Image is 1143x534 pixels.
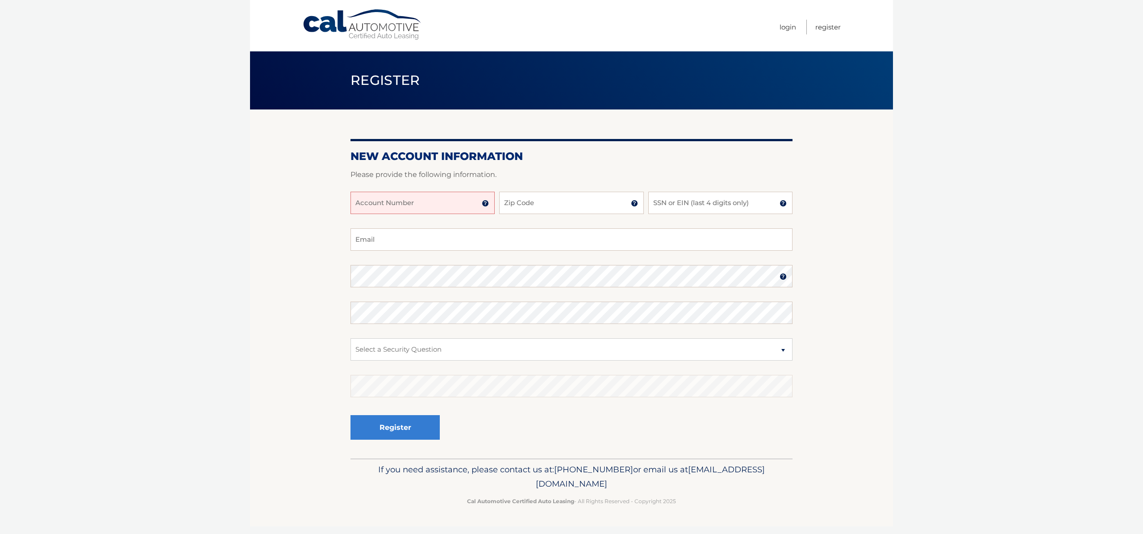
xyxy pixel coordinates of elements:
strong: Cal Automotive Certified Auto Leasing [467,498,574,505]
h2: New Account Information [350,150,793,163]
span: Register [350,72,420,88]
input: Account Number [350,192,495,214]
a: Cal Automotive [302,9,423,41]
input: Zip Code [499,192,643,214]
p: If you need assistance, please contact us at: or email us at [356,463,787,491]
a: Register [815,20,841,34]
img: tooltip.svg [780,273,787,280]
a: Login [780,20,796,34]
span: [PHONE_NUMBER] [554,464,633,475]
img: tooltip.svg [482,200,489,207]
p: Please provide the following information. [350,168,793,181]
img: tooltip.svg [780,200,787,207]
input: Email [350,228,793,251]
input: SSN or EIN (last 4 digits only) [648,192,793,214]
button: Register [350,415,440,440]
span: [EMAIL_ADDRESS][DOMAIN_NAME] [536,464,765,489]
p: - All Rights Reserved - Copyright 2025 [356,496,787,506]
img: tooltip.svg [631,200,638,207]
